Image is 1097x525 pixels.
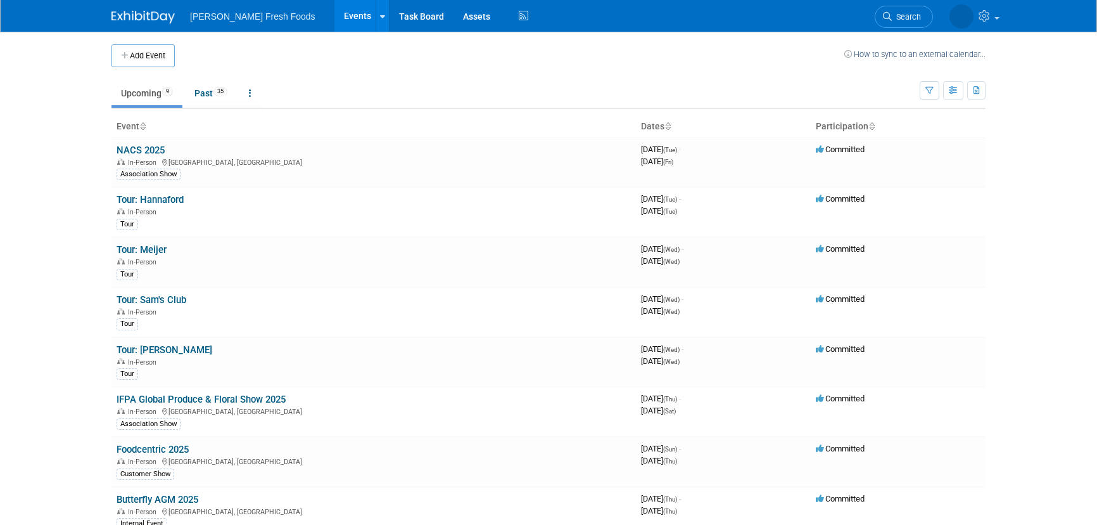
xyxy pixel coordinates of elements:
div: [GEOGRAPHIC_DATA], [GEOGRAPHIC_DATA] [117,157,631,167]
span: [DATE] [641,506,677,515]
div: [GEOGRAPHIC_DATA], [GEOGRAPHIC_DATA] [117,406,631,416]
img: Courtney Law [949,4,973,29]
span: Committed [816,194,865,204]
span: In-Person [128,258,160,266]
span: - [679,394,681,403]
span: [DATE] [641,157,673,166]
span: [DATE] [641,206,677,216]
img: In-Person Event [117,408,125,414]
span: [DATE] [641,145,681,154]
a: Sort by Start Date [664,121,671,131]
div: Tour [117,368,138,380]
img: In-Person Event [117,208,125,214]
span: (Thu) [663,396,677,403]
span: (Tue) [663,196,677,203]
span: Committed [816,145,865,154]
img: ExhibitDay [111,11,175,23]
a: Tour: Meijer [117,244,167,256]
div: [GEOGRAPHIC_DATA], [GEOGRAPHIC_DATA] [117,506,631,516]
div: Tour [117,219,138,230]
span: In-Person [128,458,160,466]
span: [DATE] [641,244,683,254]
span: In-Person [128,408,160,416]
div: Association Show [117,418,181,430]
span: [DATE] [641,194,681,204]
span: [DATE] [641,294,683,304]
span: In-Person [128,159,160,167]
a: Tour: [PERSON_NAME] [117,344,212,356]
span: - [679,494,681,503]
span: 35 [213,87,227,96]
span: [DATE] [641,494,681,503]
img: In-Person Event [117,258,125,264]
a: Upcoming9 [111,81,182,105]
th: Event [111,116,636,138]
span: (Wed) [663,308,680,315]
div: Customer Show [117,469,174,480]
span: (Tue) [663,208,677,215]
span: [DATE] [641,344,683,354]
a: IFPA Global Produce & Floral Show 2025 [117,394,286,405]
span: (Thu) [663,496,677,503]
span: [DATE] [641,406,676,415]
div: Tour [117,318,138,330]
div: Tour [117,269,138,280]
div: [GEOGRAPHIC_DATA], [GEOGRAPHIC_DATA] [117,456,631,466]
span: - [682,344,683,354]
span: (Tue) [663,146,677,153]
span: (Fri) [663,159,673,165]
span: (Wed) [663,246,680,253]
span: Committed [816,494,865,503]
img: In-Person Event [117,308,125,314]
span: [PERSON_NAME] Fresh Foods [190,11,315,22]
span: In-Person [128,208,160,216]
span: - [679,145,681,154]
img: In-Person Event [117,159,125,165]
span: - [682,244,683,254]
a: Tour: Hannaford [117,194,184,205]
span: [DATE] [641,456,677,465]
a: Sort by Event Name [139,121,146,131]
span: Committed [816,244,865,254]
span: In-Person [128,508,160,516]
a: Search [875,6,933,28]
img: In-Person Event [117,508,125,514]
span: - [679,444,681,453]
a: Foodcentric 2025 [117,444,189,455]
a: Sort by Participation Type [868,121,875,131]
span: [DATE] [641,306,680,316]
a: Tour: Sam's Club [117,294,186,306]
span: Committed [816,294,865,304]
span: Committed [816,344,865,354]
span: In-Person [128,358,160,366]
img: In-Person Event [117,458,125,464]
div: Association Show [117,169,181,180]
span: (Thu) [663,508,677,515]
span: [DATE] [641,444,681,453]
span: 9 [162,87,173,96]
button: Add Event [111,44,175,67]
a: Past35 [185,81,237,105]
span: - [682,294,683,304]
span: [DATE] [641,394,681,403]
span: (Wed) [663,258,680,265]
img: In-Person Event [117,358,125,365]
span: (Thu) [663,458,677,465]
span: [DATE] [641,256,680,266]
a: NACS 2025 [117,145,165,156]
span: (Sat) [663,408,676,415]
a: How to sync to an external calendar... [844,49,986,59]
th: Dates [636,116,811,138]
span: (Sun) [663,446,677,453]
th: Participation [811,116,986,138]
span: - [679,194,681,204]
span: (Wed) [663,346,680,353]
span: Committed [816,444,865,453]
span: [DATE] [641,356,680,366]
span: In-Person [128,308,160,316]
span: Search [892,12,921,22]
span: (Wed) [663,296,680,303]
a: Butterfly AGM 2025 [117,494,198,505]
span: Committed [816,394,865,403]
span: (Wed) [663,358,680,365]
